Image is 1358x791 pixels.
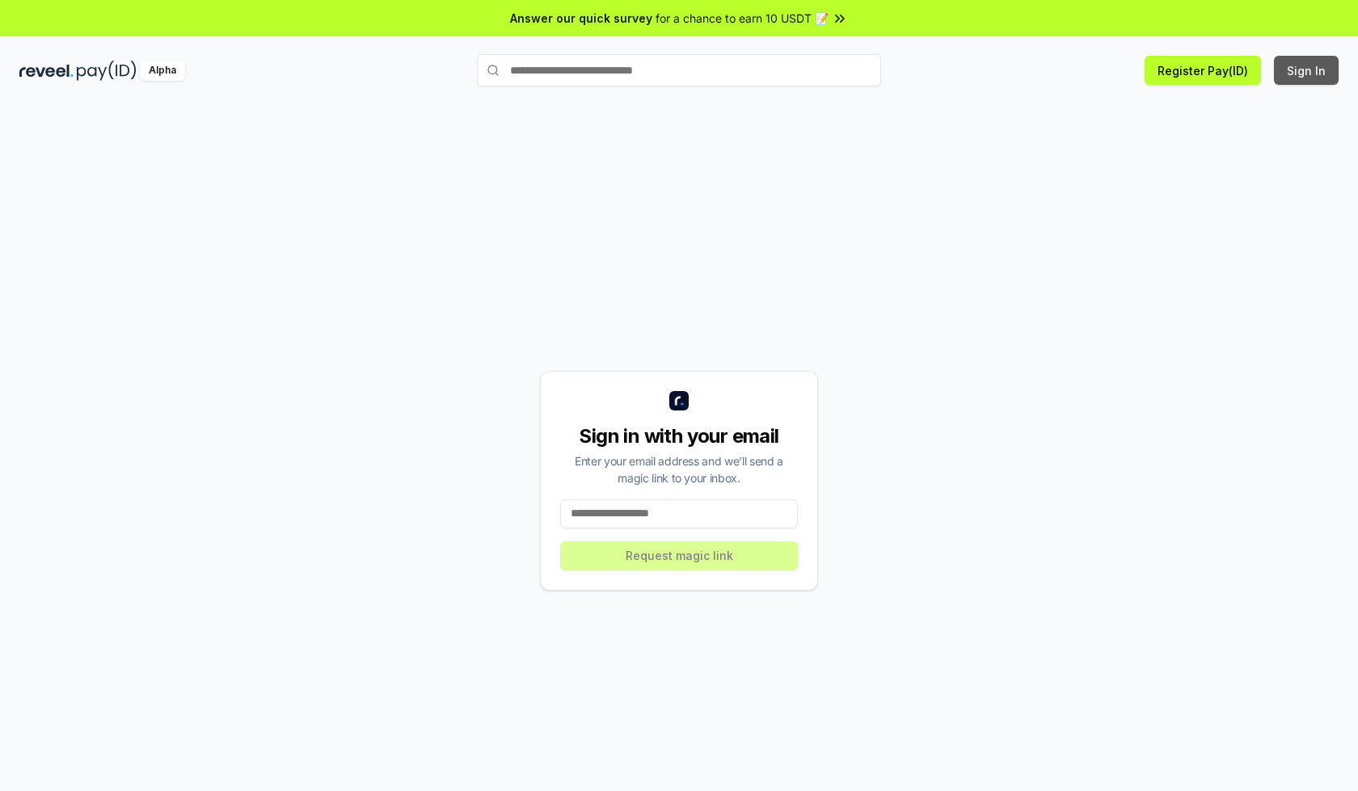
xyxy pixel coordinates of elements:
div: Sign in with your email [560,423,798,449]
img: logo_small [669,391,689,410]
span: for a chance to earn 10 USDT 📝 [656,10,829,27]
div: Alpha [140,61,185,81]
img: reveel_dark [19,61,74,81]
span: Answer our quick survey [510,10,652,27]
img: pay_id [77,61,137,81]
button: Sign In [1274,56,1339,85]
div: Enter your email address and we’ll send a magic link to your inbox. [560,452,798,486]
button: Register Pay(ID) [1145,56,1261,85]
